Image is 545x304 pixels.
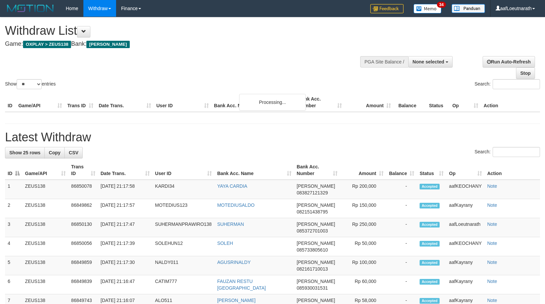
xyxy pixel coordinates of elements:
[297,228,328,234] span: Copy 085372701003 to clipboard
[446,161,484,180] th: Op: activate to sort column ascending
[420,260,440,266] span: Accepted
[22,180,68,199] td: ZEUS138
[487,241,497,246] a: Note
[5,199,22,218] td: 2
[481,93,540,112] th: Action
[516,67,535,79] a: Stop
[152,237,214,256] td: SOLEHUN12
[450,93,481,112] th: Op
[5,3,56,13] img: MOTION_logo.png
[446,256,484,275] td: aafKayrany
[446,199,484,218] td: aafKayrany
[297,266,328,272] span: Copy 082161710013 to clipboard
[420,279,440,285] span: Accepted
[17,79,42,89] select: Showentries
[340,161,386,180] th: Amount: activate to sort column ascending
[386,237,417,256] td: -
[446,275,484,294] td: aafKayrany
[68,180,98,199] td: 86850078
[420,222,440,227] span: Accepted
[297,285,328,291] span: Copy 085930031531 to clipboard
[239,94,306,111] div: Processing...
[98,180,152,199] td: [DATE] 21:17:58
[487,298,497,303] a: Note
[217,260,250,265] a: AGUSRINALDY
[9,150,40,155] span: Show 25 rows
[217,183,247,189] a: YAYA CARDIA
[485,161,540,180] th: Action
[44,147,65,158] a: Copy
[5,131,540,144] h1: Latest Withdraw
[386,199,417,218] td: -
[5,24,357,37] h1: Withdraw List
[487,202,497,208] a: Note
[297,202,335,208] span: [PERSON_NAME]
[16,93,65,112] th: Game/API
[98,161,152,180] th: Date Trans.: activate to sort column ascending
[297,279,335,284] span: [PERSON_NAME]
[414,4,442,13] img: Button%20Memo.svg
[340,256,386,275] td: Rp 100,000
[65,93,96,112] th: Trans ID
[297,298,335,303] span: [PERSON_NAME]
[297,190,328,195] span: Copy 083827121329 to clipboard
[152,218,214,237] td: SUHERMANPRAWIRO138
[386,161,417,180] th: Balance: activate to sort column ascending
[98,218,152,237] td: [DATE] 21:17:47
[452,4,485,13] img: panduan.png
[217,298,255,303] a: [PERSON_NAME]
[297,183,335,189] span: [PERSON_NAME]
[5,41,357,47] h4: Game: Bank:
[68,275,98,294] td: 86849839
[211,93,296,112] th: Bank Acc. Name
[98,237,152,256] td: [DATE] 21:17:39
[152,256,214,275] td: NALDY011
[294,161,340,180] th: Bank Acc. Number: activate to sort column ascending
[5,147,45,158] a: Show 25 rows
[22,275,68,294] td: ZEUS138
[68,199,98,218] td: 86849862
[386,218,417,237] td: -
[340,218,386,237] td: Rp 250,000
[22,237,68,256] td: ZEUS138
[154,93,211,112] th: User ID
[386,180,417,199] td: -
[446,218,484,237] td: aafLoeutnarath
[5,93,16,112] th: ID
[5,180,22,199] td: 1
[297,209,328,214] span: Copy 082151438795 to clipboard
[370,4,404,13] img: Feedback.jpg
[98,275,152,294] td: [DATE] 21:16:47
[297,221,335,227] span: [PERSON_NAME]
[413,59,444,64] span: None selected
[64,147,83,158] a: CSV
[217,202,254,208] a: MOTEDIUSALDO
[386,275,417,294] td: -
[5,79,56,89] label: Show entries
[408,56,453,67] button: None selected
[5,218,22,237] td: 3
[297,241,335,246] span: [PERSON_NAME]
[68,256,98,275] td: 86849859
[152,275,214,294] td: CATIM777
[5,256,22,275] td: 5
[446,180,484,199] td: aafKEOCHANY
[493,79,540,89] input: Search:
[152,161,214,180] th: User ID: activate to sort column ascending
[5,161,22,180] th: ID: activate to sort column descending
[426,93,450,112] th: Status
[68,161,98,180] th: Trans ID: activate to sort column ascending
[340,180,386,199] td: Rp 200,000
[214,161,294,180] th: Bank Acc. Name: activate to sort column ascending
[217,279,266,291] a: FAUZAN RESTU [GEOGRAPHIC_DATA]
[297,247,328,253] span: Copy 085733805610 to clipboard
[22,161,68,180] th: Game/API: activate to sort column ascending
[345,93,394,112] th: Amount
[446,237,484,256] td: aafKEOCHANY
[487,183,497,189] a: Note
[483,56,535,67] a: Run Auto-Refresh
[152,199,214,218] td: MOTEDIUS123
[96,93,154,112] th: Date Trans.
[487,260,497,265] a: Note
[68,237,98,256] td: 86850056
